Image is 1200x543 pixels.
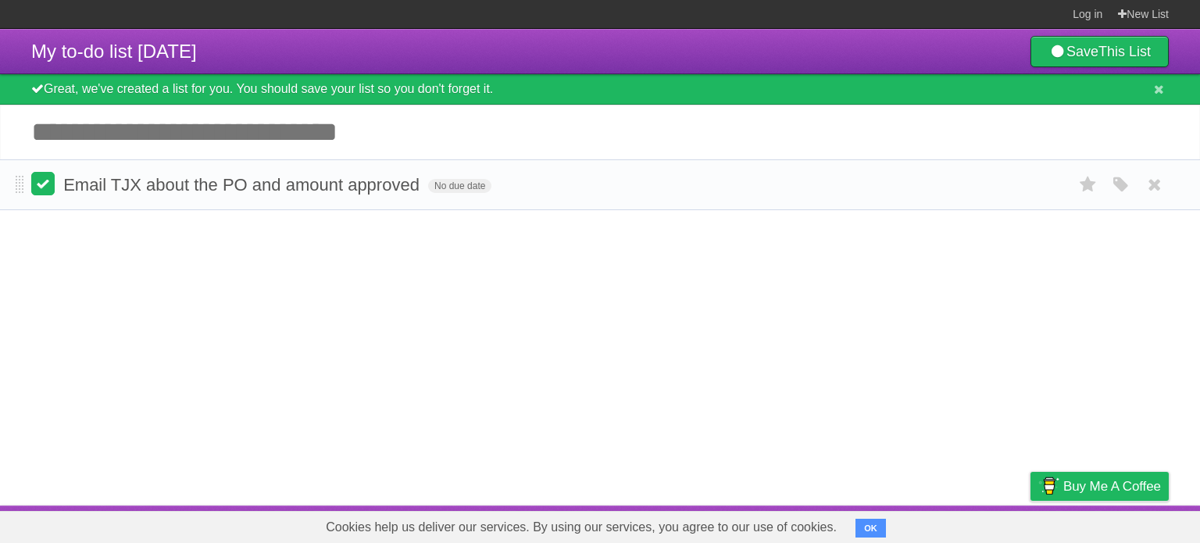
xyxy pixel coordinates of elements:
a: Suggest a feature [1070,509,1169,539]
img: Buy me a coffee [1038,473,1059,499]
b: This List [1098,44,1151,59]
a: Developers [874,509,937,539]
a: Privacy [1010,509,1051,539]
span: Cookies help us deliver our services. By using our services, you agree to our use of cookies. [310,512,852,543]
span: My to-do list [DATE] [31,41,197,62]
span: No due date [428,179,491,193]
a: SaveThis List [1030,36,1169,67]
a: Buy me a coffee [1030,472,1169,501]
button: OK [855,519,886,538]
a: Terms [957,509,991,539]
span: Buy me a coffee [1063,473,1161,500]
span: Email TJX about the PO and amount approved [63,175,423,195]
a: About [823,509,855,539]
label: Star task [1073,172,1103,198]
label: Done [31,172,55,195]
